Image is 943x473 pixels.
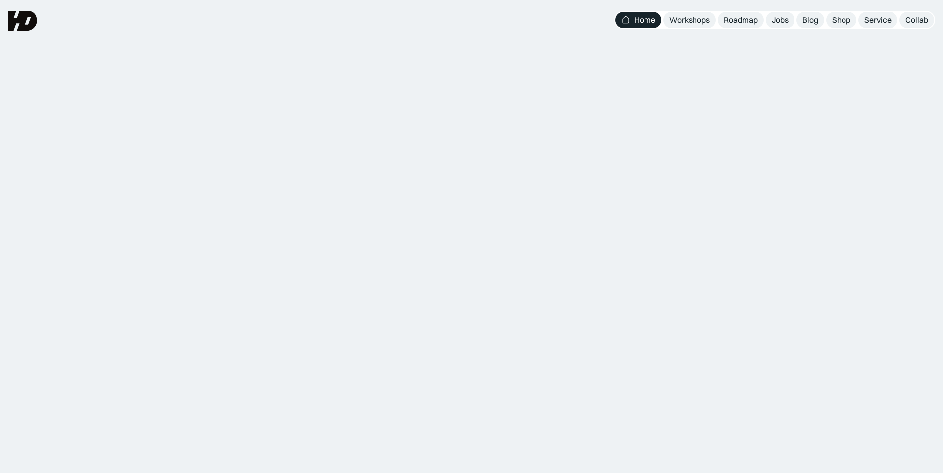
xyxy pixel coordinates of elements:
[724,15,758,25] div: Roadmap
[663,12,716,28] a: Workshops
[634,15,655,25] div: Home
[899,12,934,28] a: Collab
[766,12,794,28] a: Jobs
[615,12,661,28] a: Home
[826,12,856,28] a: Shop
[832,15,850,25] div: Shop
[802,15,818,25] div: Blog
[858,12,897,28] a: Service
[864,15,892,25] div: Service
[669,15,710,25] div: Workshops
[905,15,928,25] div: Collab
[772,15,789,25] div: Jobs
[718,12,764,28] a: Roadmap
[796,12,824,28] a: Blog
